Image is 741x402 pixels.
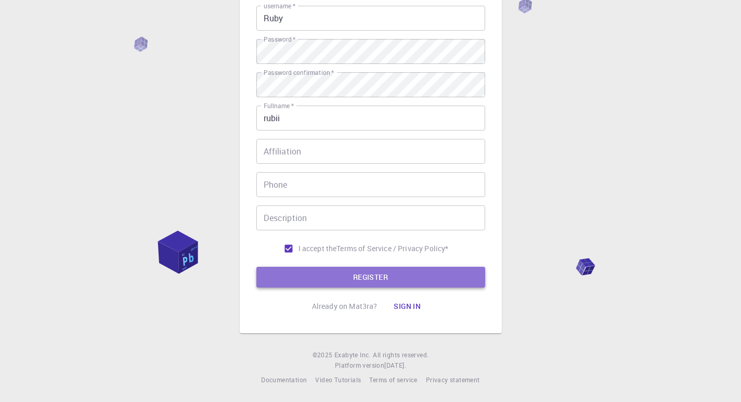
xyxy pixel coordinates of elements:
a: Exabyte Inc. [334,350,371,360]
label: Password [264,35,295,44]
label: username [264,2,295,10]
span: I accept the [298,243,337,254]
button: Sign in [385,296,429,317]
a: Video Tutorials [315,375,361,385]
span: Video Tutorials [315,375,361,384]
label: Password confirmation [264,68,334,77]
a: Terms of Service / Privacy Policy* [336,243,448,254]
span: All rights reserved. [373,350,428,360]
span: Terms of service [369,375,417,384]
span: Documentation [261,375,307,384]
a: [DATE]. [384,360,406,371]
span: [DATE] . [384,361,406,369]
a: Documentation [261,375,307,385]
span: Exabyte Inc. [334,351,371,359]
span: © 2025 [313,350,334,360]
a: Terms of service [369,375,417,385]
button: REGISTER [256,267,485,288]
p: Terms of Service / Privacy Policy * [336,243,448,254]
span: Privacy statement [426,375,480,384]
label: Fullname [264,101,294,110]
span: Platform version [335,360,384,371]
a: Privacy statement [426,375,480,385]
p: Already on Mat3ra? [312,301,378,312]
